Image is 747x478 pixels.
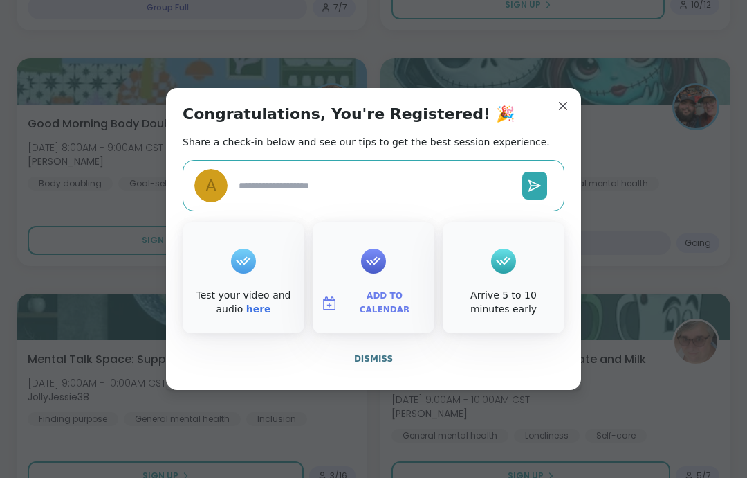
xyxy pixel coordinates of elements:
a: here [246,303,271,315]
button: Add to Calendar [315,289,432,318]
div: Test your video and audio [185,289,302,316]
span: A [205,174,216,198]
h1: Congratulations, You're Registered! 🎉 [183,105,515,124]
span: Add to Calendar [343,290,426,317]
h2: Share a check-in below and see our tips to get the best session experience. [183,135,550,149]
span: Dismiss [354,354,393,364]
button: Dismiss [183,344,564,373]
img: ShareWell Logomark [321,295,338,312]
div: Arrive 5 to 10 minutes early [445,289,562,316]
